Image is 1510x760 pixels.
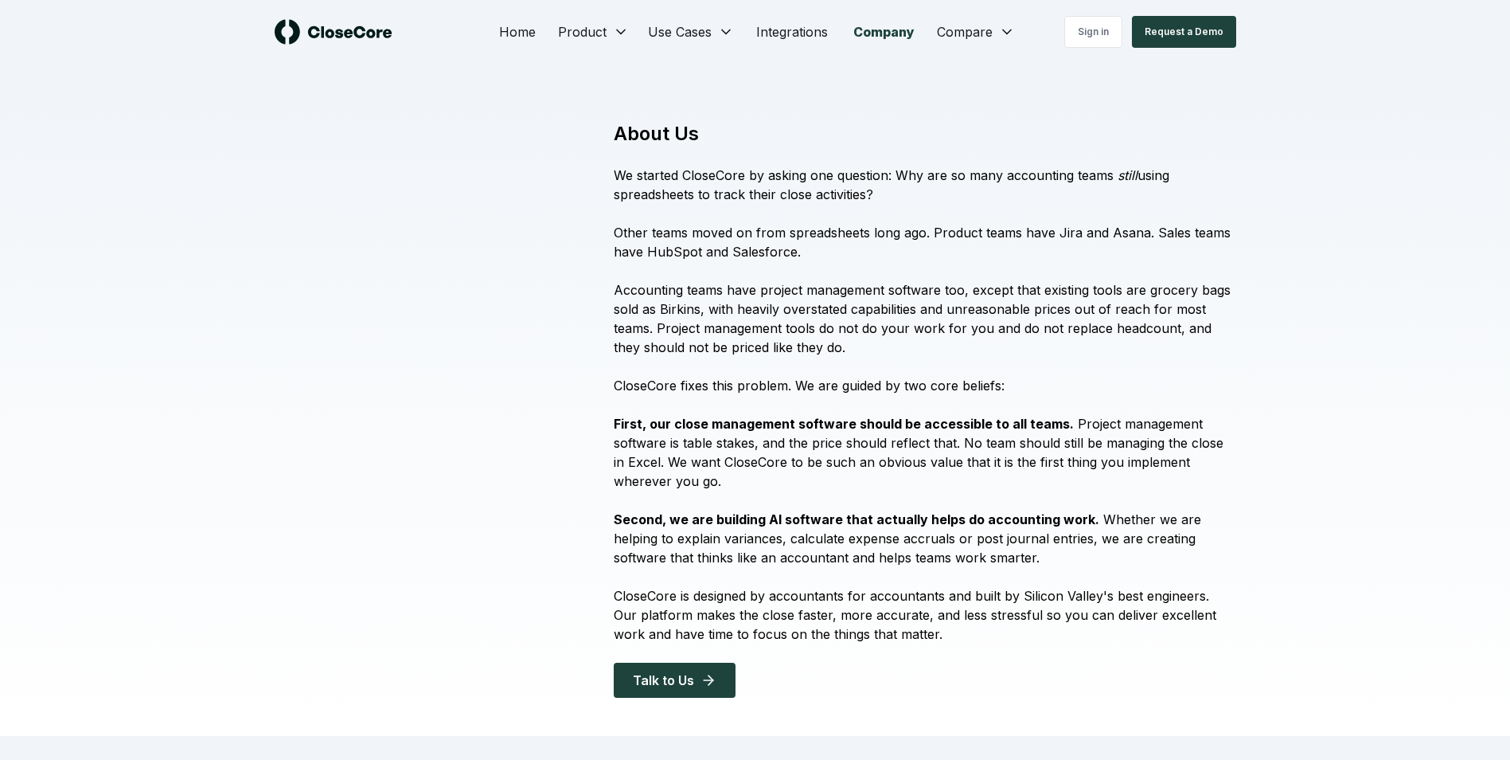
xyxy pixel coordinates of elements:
[558,22,607,41] span: Product
[614,414,1235,491] p: Project management software is table stakes, and the price should reflect that. No team should st...
[275,19,392,45] img: logo
[1118,167,1137,183] i: still
[614,280,1235,357] p: Accounting teams have project management software too, except that existing tools are grocery bag...
[1132,16,1236,48] button: Request a Demo
[486,16,548,48] a: Home
[638,16,743,48] button: Use Cases
[648,22,712,41] span: Use Cases
[1064,16,1122,48] a: Sign in
[614,586,1235,644] p: CloseCore is designed by accountants for accountants and built by Silicon Valley's best engineers...
[614,510,1235,567] p: Whether we are helping to explain variances, calculate expense accruals or post journal entries, ...
[614,223,1235,261] p: Other teams moved on from spreadsheets long ago. Product teams have Jira and Asana. Sales teams h...
[937,22,993,41] span: Compare
[548,16,638,48] button: Product
[614,166,1235,204] p: We started CloseCore by asking one question: Why are so many accounting teams using spreadsheets ...
[841,16,927,48] a: Company
[614,121,1235,147] h1: About Us
[614,416,1074,432] strong: First, our close management software should be accessible to all teams.
[614,663,735,698] button: Talk to Us
[614,511,1099,527] strong: Second, we are building AI software that actually helps do accounting work.
[927,16,1024,48] button: Compare
[614,376,1235,395] p: CloseCore fixes this problem. We are guided by two core beliefs:
[743,16,841,48] a: Integrations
